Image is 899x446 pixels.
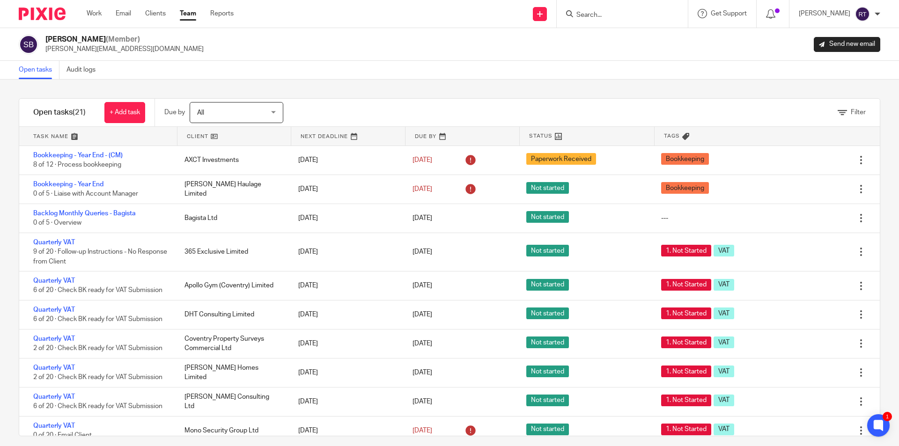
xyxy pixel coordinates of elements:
span: 6 of 20 · Check BK ready for VAT Submission [33,316,162,323]
span: [DATE] [413,340,432,347]
span: 1. Not Started [661,366,711,377]
a: + Add task [104,102,145,123]
div: [DATE] [289,242,403,261]
span: 6 of 20 · Check BK ready for VAT Submission [33,403,162,409]
p: [PERSON_NAME][EMAIL_ADDRESS][DOMAIN_NAME] [45,44,204,54]
span: [DATE] [413,398,432,405]
span: 8 of 12 · Process bookkeeping [33,162,121,168]
span: Bookkeeping [661,153,709,165]
span: 0 of 5 · Liaise with Account Manager [33,190,138,197]
div: AXCT Investments [175,151,289,169]
a: Quarterly VAT [33,307,75,313]
h2: [PERSON_NAME] [45,35,204,44]
span: 1. Not Started [661,395,711,406]
div: [DATE] [289,276,403,295]
span: 0 of 20 · Email Client [33,432,92,439]
div: Bagista Ltd [175,209,289,227]
span: Not started [526,336,569,348]
a: Reports [210,9,234,18]
span: 0 of 5 · Overview [33,219,81,226]
span: Not started [526,182,569,194]
span: VAT [714,424,734,435]
a: Work [87,9,102,18]
a: Quarterly VAT [33,423,75,429]
span: 1. Not Started [661,336,711,348]
div: [DATE] [289,180,403,198]
span: [DATE] [413,311,432,318]
span: 1. Not Started [661,245,711,256]
a: Audit logs [66,61,103,79]
input: Search [575,11,660,20]
div: [PERSON_NAME] Consulting Ltd [175,388,289,416]
span: 9 of 20 · Follow-up Instructions - No Response from Client [33,249,167,265]
div: 1 [883,412,892,421]
span: (Member) [106,36,140,43]
div: [DATE] [289,363,403,382]
span: 2 of 20 · Check BK ready for VAT Submission [33,345,162,352]
span: VAT [714,336,734,348]
a: Quarterly VAT [33,394,75,400]
span: [DATE] [413,186,432,192]
span: Tags [664,132,680,140]
div: DHT Consulting Limited [175,305,289,324]
a: Quarterly VAT [33,336,75,342]
img: Pixie [19,7,66,20]
img: svg%3E [855,7,870,22]
span: Not started [526,279,569,291]
span: [DATE] [413,369,432,376]
div: [DATE] [289,209,403,227]
span: 1. Not Started [661,307,711,319]
a: Quarterly VAT [33,365,75,371]
span: VAT [714,395,734,406]
span: [DATE] [413,427,432,434]
span: Not started [526,307,569,319]
a: Bookkeeping - Year End - (CM) [33,152,123,159]
span: Not started [526,366,569,377]
div: [DATE] [289,305,403,324]
span: VAT [714,279,734,291]
span: Not started [526,395,569,406]
span: Not started [526,245,569,256]
span: Get Support [711,10,747,17]
a: Team [180,9,196,18]
div: [DATE] [289,151,403,169]
div: Apollo Gym (Coventry) Limited [175,276,289,295]
div: [DATE] [289,334,403,353]
span: 6 of 20 · Check BK ready for VAT Submission [33,287,162,294]
span: [DATE] [413,215,432,221]
div: 365 Exclusive Limited [175,242,289,261]
div: [PERSON_NAME] Haulage Limited [175,175,289,204]
span: Status [529,132,553,140]
span: (21) [73,109,86,116]
span: 1. Not Started [661,279,711,291]
span: Paperwork Received [526,153,596,165]
h1: Open tasks [33,108,86,117]
span: Bookkeeping [661,182,709,194]
a: Clients [145,9,166,18]
div: --- [661,213,668,223]
span: 2 of 20 · Check BK ready for VAT Submission [33,374,162,380]
div: [DATE] [289,392,403,411]
a: Quarterly VAT [33,278,75,284]
p: [PERSON_NAME] [799,9,850,18]
a: Bookkeeping - Year End [33,181,103,188]
span: [DATE] [413,283,432,289]
a: Backlog Monthly Queries - Bagista [33,210,136,217]
div: [PERSON_NAME] Homes Limited [175,358,289,387]
span: 1. Not Started [661,424,711,435]
span: Not started [526,424,569,435]
span: Filter [851,109,866,116]
div: Mono Security Group Ltd [175,421,289,440]
span: VAT [714,245,734,256]
span: [DATE] [413,157,432,163]
a: Send new email [814,37,880,52]
div: [DATE] [289,421,403,440]
a: Quarterly VAT [33,239,75,246]
span: Not started [526,211,569,223]
div: Coventry Property Surveys Commercial Ltd [175,329,289,358]
a: Open tasks [19,61,59,79]
a: Email [116,9,131,18]
span: All [197,110,204,116]
img: svg%3E [19,35,38,54]
span: VAT [714,366,734,377]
